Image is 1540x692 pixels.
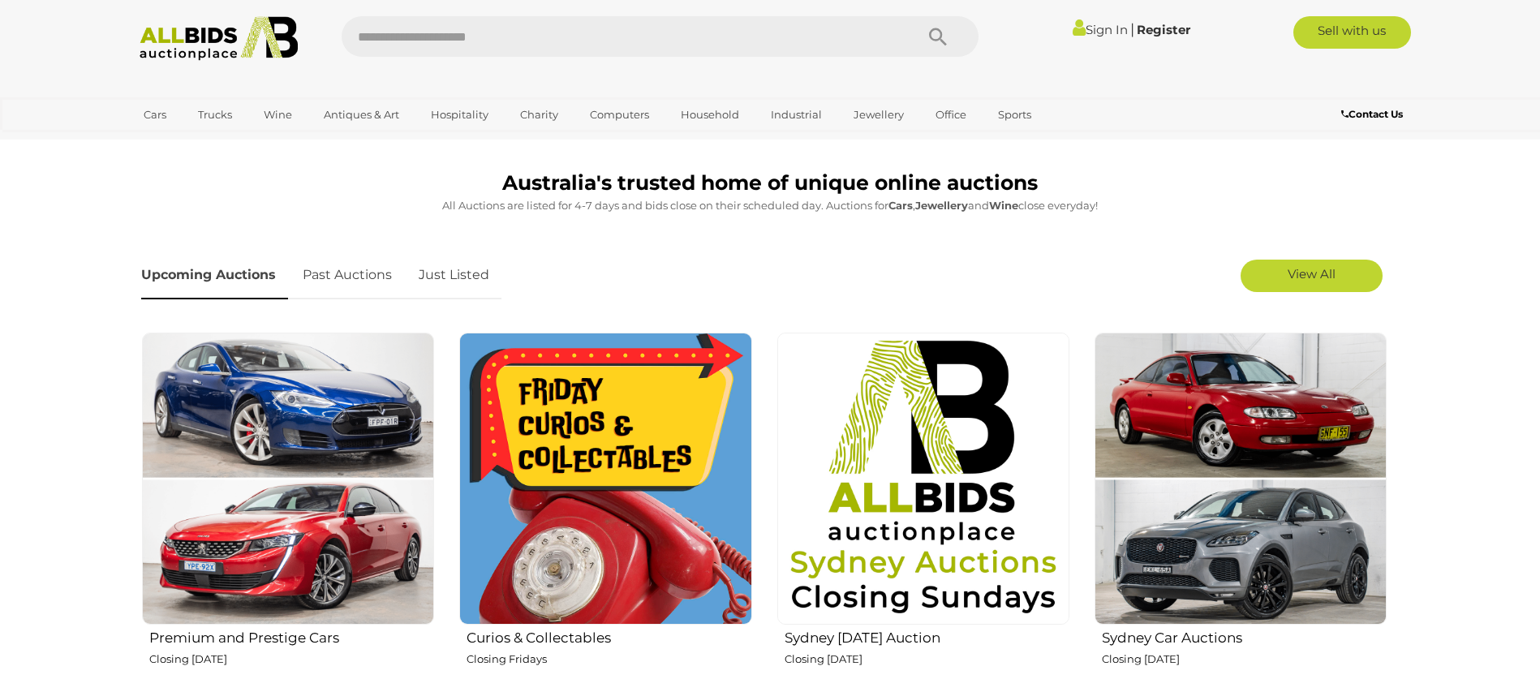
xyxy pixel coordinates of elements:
a: Hospitality [420,101,499,128]
a: Charity [510,101,569,128]
a: Jewellery [843,101,914,128]
a: [GEOGRAPHIC_DATA] [133,128,269,155]
img: Sydney Sunday Auction [777,333,1069,625]
a: Contact Us [1341,105,1407,123]
p: Closing [DATE] [149,650,434,668]
p: All Auctions are listed for 4-7 days and bids close on their scheduled day. Auctions for , and cl... [141,196,1399,215]
a: Past Auctions [290,251,404,299]
h2: Sydney Car Auctions [1102,626,1387,646]
strong: Cars [888,199,913,212]
a: Office [925,101,977,128]
h1: Australia's trusted home of unique online auctions [141,172,1399,195]
b: Contact Us [1341,108,1403,120]
strong: Wine [989,199,1018,212]
img: Sydney Car Auctions [1095,333,1387,625]
img: Allbids.com.au [131,16,307,61]
a: Trucks [187,101,243,128]
a: Just Listed [407,251,501,299]
a: Antiques & Art [313,101,410,128]
a: Computers [579,101,660,128]
a: Industrial [760,101,832,128]
a: Household [670,101,750,128]
span: View All [1288,266,1336,282]
a: Cars [133,101,177,128]
strong: Jewellery [915,199,968,212]
button: Search [897,16,979,57]
span: | [1130,20,1134,38]
img: Premium and Prestige Cars [142,333,434,625]
a: Sign In [1073,22,1128,37]
a: Register [1137,22,1190,37]
h2: Curios & Collectables [467,626,751,646]
h2: Premium and Prestige Cars [149,626,434,646]
a: Upcoming Auctions [141,251,288,299]
p: Closing Fridays [467,650,751,668]
a: Sell with us [1293,16,1411,49]
p: Closing [DATE] [1102,650,1387,668]
h2: Sydney [DATE] Auction [785,626,1069,646]
a: Sports [987,101,1042,128]
a: Wine [253,101,303,128]
p: Closing [DATE] [785,650,1069,668]
a: View All [1241,260,1383,292]
img: Curios & Collectables [459,333,751,625]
